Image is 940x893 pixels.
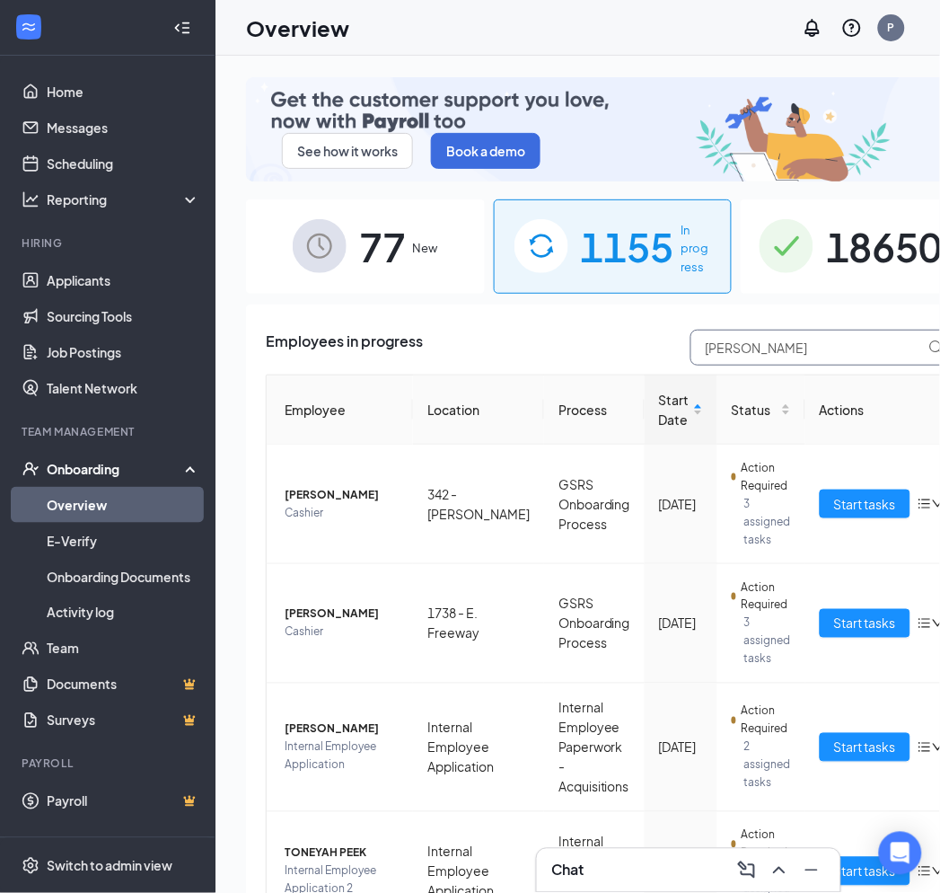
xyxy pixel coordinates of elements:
[581,216,674,278] span: 1155
[802,17,823,39] svg: Notifications
[173,19,191,37] svg: Collapse
[820,733,910,762] button: Start tasks
[22,190,40,208] svg: Analysis
[888,20,895,35] div: P
[659,390,690,429] span: Start Date
[413,376,544,445] th: Location
[47,857,172,875] div: Switch to admin view
[918,864,932,879] span: bars
[47,703,200,738] a: SurveysCrown
[359,216,406,278] span: 77
[413,445,544,564] td: 342 - [PERSON_NAME]
[681,221,712,276] span: In progress
[820,609,910,638] button: Start tasks
[801,860,822,881] svg: Minimize
[47,631,200,667] a: Team
[834,494,896,514] span: Start tasks
[47,298,200,334] a: Sourcing Tools
[544,684,645,812] td: Internal Employee Paperwork - Acquisitions
[413,684,544,812] td: Internal Employee Application
[47,146,200,181] a: Scheduling
[285,623,399,641] span: Cashier
[797,856,826,885] button: Minimize
[47,262,200,298] a: Applicants
[267,376,413,445] th: Employee
[732,400,777,420] span: Status
[47,460,185,478] div: Onboarding
[47,190,201,208] div: Reporting
[765,856,794,885] button: ChevronUp
[820,857,910,886] button: Start tasks
[659,614,703,633] div: [DATE]
[22,235,197,251] div: Hiring
[47,74,200,110] a: Home
[431,133,540,169] button: Book a demo
[47,334,200,370] a: Job Postings
[47,487,200,523] a: Overview
[544,445,645,564] td: GSRS Onboarding Process
[544,376,645,445] th: Process
[282,133,413,169] button: See how it works
[841,17,863,39] svg: QuestionInfo
[413,239,438,257] span: New
[736,860,758,881] svg: ComposeMessage
[742,827,791,862] span: Action Required
[47,523,200,559] a: E-Verify
[544,564,645,684] td: GSRS Onboarding Process
[47,783,200,819] a: PayrollCrown
[834,862,896,881] span: Start tasks
[659,494,703,514] div: [DATE]
[551,861,584,880] h3: Chat
[285,738,399,774] span: Internal Employee Application
[834,614,896,633] span: Start tasks
[918,616,932,631] span: bars
[285,606,399,623] span: [PERSON_NAME]
[47,370,200,406] a: Talent Network
[742,579,791,614] span: Action Required
[47,559,200,595] a: Onboarding Documents
[769,860,790,881] svg: ChevronUp
[285,486,399,504] span: [PERSON_NAME]
[285,844,399,862] span: TONEYAH PEEK
[47,110,200,146] a: Messages
[733,856,761,885] button: ComposeMessage
[744,738,791,792] span: 2 assigned tasks
[717,376,805,445] th: Status
[22,460,40,478] svg: UserCheck
[20,18,38,36] svg: WorkstreamLogo
[834,738,896,757] span: Start tasks
[266,330,423,366] span: Employees in progress
[918,497,932,511] span: bars
[246,13,349,43] h1: Overview
[820,490,910,518] button: Start tasks
[22,857,40,875] svg: Settings
[742,459,791,495] span: Action Required
[918,740,932,755] span: bars
[744,614,791,668] span: 3 assigned tasks
[22,424,197,439] div: Team Management
[879,832,922,875] div: Open Intercom Messenger
[22,756,197,772] div: Payroll
[47,667,200,703] a: DocumentsCrown
[744,495,791,549] span: 3 assigned tasks
[47,595,200,631] a: Activity log
[659,738,703,757] div: [DATE]
[285,504,399,522] span: Cashier
[413,564,544,684] td: 1738 - E. Freeway
[742,703,791,738] span: Action Required
[285,721,399,738] span: [PERSON_NAME]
